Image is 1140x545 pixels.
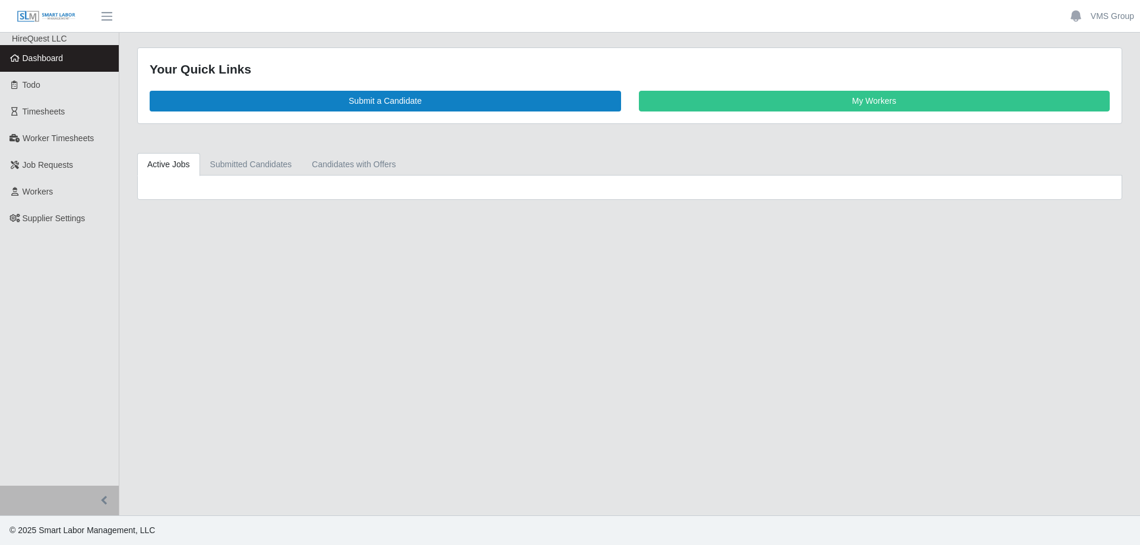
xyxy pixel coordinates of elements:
[639,91,1110,111] a: My Workers
[23,107,65,116] span: Timesheets
[150,60,1110,79] div: Your Quick Links
[23,187,53,196] span: Workers
[200,153,302,176] a: Submitted Candidates
[23,80,40,90] span: Todo
[23,53,64,63] span: Dashboard
[23,133,94,143] span: Worker Timesheets
[302,153,406,176] a: Candidates with Offers
[1091,10,1134,23] a: VMS Group
[23,160,74,170] span: Job Requests
[17,10,76,23] img: SLM Logo
[23,213,85,223] span: Supplier Settings
[137,153,200,176] a: Active Jobs
[150,91,621,111] a: Submit a Candidate
[12,34,67,43] span: HireQuest LLC
[9,525,155,535] span: © 2025 Smart Labor Management, LLC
